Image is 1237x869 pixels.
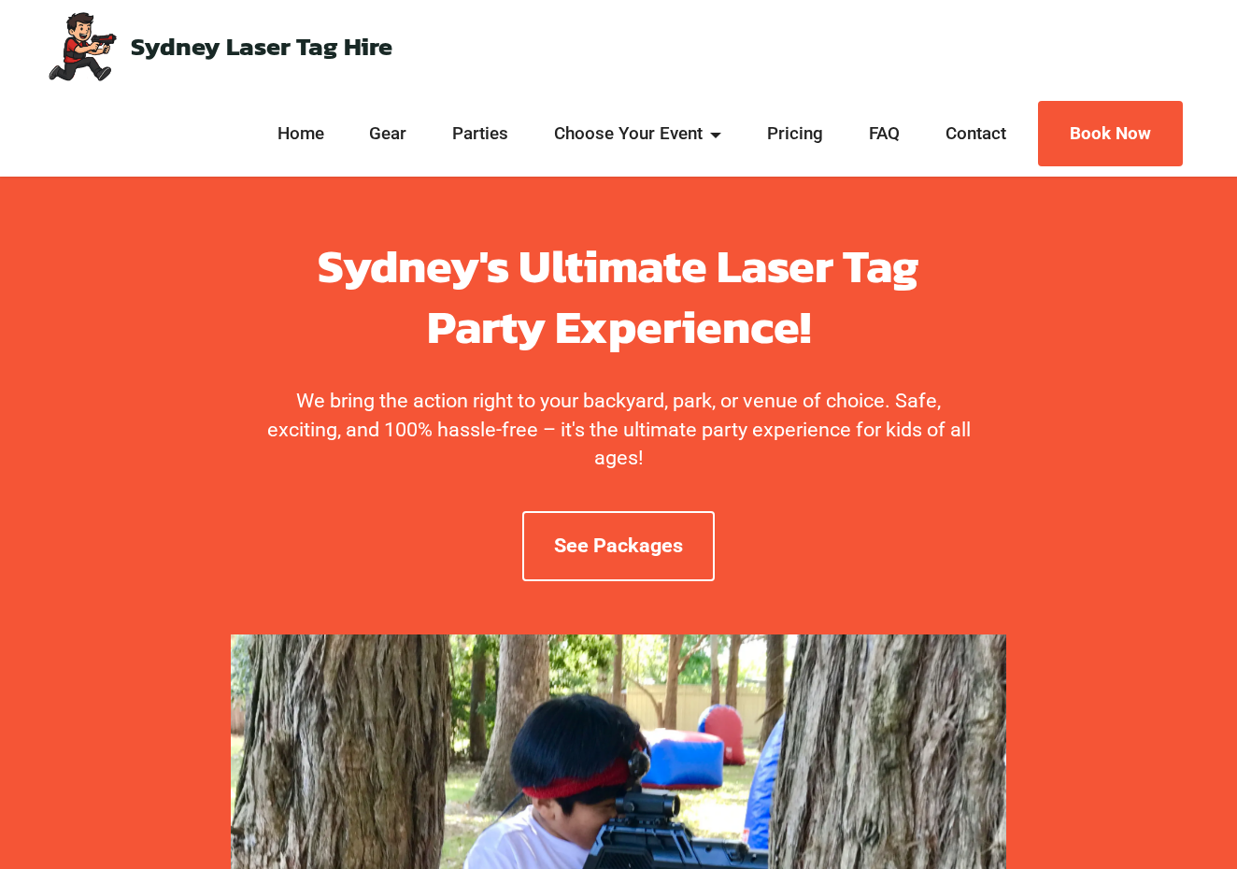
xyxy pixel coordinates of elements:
strong: Sydney's Ultimate Laser Tag Party Experience! [318,231,919,362]
a: FAQ [864,121,905,146]
a: Gear [364,121,412,146]
a: Pricing [762,121,829,146]
a: Contact [941,121,1012,146]
a: Sydney Laser Tag Hire [131,34,392,59]
a: Home [272,121,329,146]
img: Mobile Laser Tag Parties Sydney [45,9,119,82]
a: Parties [448,121,514,146]
a: Choose Your Event [549,121,727,146]
p: We bring the action right to your backyard, park, or venue of choice. Safe, exciting, and 100% ha... [260,387,977,472]
a: See Packages [522,511,715,580]
a: Book Now [1038,101,1183,166]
